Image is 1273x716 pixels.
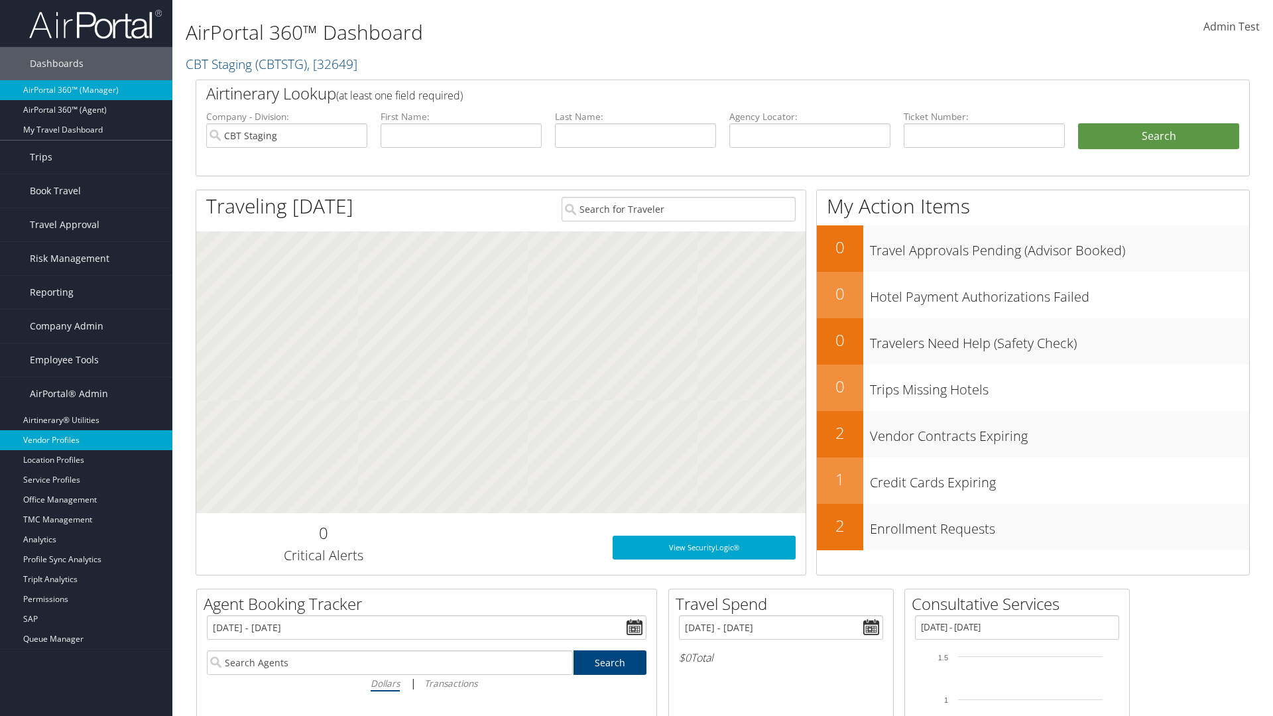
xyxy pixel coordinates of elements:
[817,282,863,305] h2: 0
[336,88,463,103] span: (at least one field required)
[870,467,1249,492] h3: Credit Cards Expiring
[817,318,1249,365] a: 0Travelers Need Help (Safety Check)
[817,365,1249,411] a: 0Trips Missing Hotels
[817,468,863,491] h2: 1
[30,310,103,343] span: Company Admin
[30,377,108,410] span: AirPortal® Admin
[817,457,1249,504] a: 1Credit Cards Expiring
[371,677,400,689] i: Dollars
[204,593,656,615] h2: Agent Booking Tracker
[870,374,1249,399] h3: Trips Missing Hotels
[817,514,863,537] h2: 2
[207,675,646,691] div: |
[29,9,162,40] img: airportal-logo.png
[381,110,542,123] label: First Name:
[679,650,691,665] span: $0
[207,650,573,675] input: Search Agents
[206,82,1152,105] h2: Airtinerary Lookup
[817,225,1249,272] a: 0Travel Approvals Pending (Advisor Booked)
[30,276,74,309] span: Reporting
[1203,19,1260,34] span: Admin Test
[30,242,109,275] span: Risk Management
[307,55,357,73] span: , [ 32649 ]
[817,422,863,444] h2: 2
[30,47,84,80] span: Dashboards
[870,420,1249,446] h3: Vendor Contracts Expiring
[944,696,948,704] tspan: 1
[904,110,1065,123] label: Ticket Number:
[817,411,1249,457] a: 2Vendor Contracts Expiring
[870,235,1249,260] h3: Travel Approvals Pending (Advisor Booked)
[1078,123,1239,150] button: Search
[206,192,353,220] h1: Traveling [DATE]
[555,110,716,123] label: Last Name:
[817,329,863,351] h2: 0
[817,272,1249,318] a: 0Hotel Payment Authorizations Failed
[424,677,477,689] i: Transactions
[30,141,52,174] span: Trips
[255,55,307,73] span: ( CBTSTG )
[562,197,796,221] input: Search for Traveler
[30,174,81,208] span: Book Travel
[817,375,863,398] h2: 0
[817,504,1249,550] a: 2Enrollment Requests
[186,55,357,73] a: CBT Staging
[206,546,440,565] h3: Critical Alerts
[870,328,1249,353] h3: Travelers Need Help (Safety Check)
[817,192,1249,220] h1: My Action Items
[186,19,902,46] h1: AirPortal 360™ Dashboard
[613,536,796,560] a: View SecurityLogic®
[1203,7,1260,48] a: Admin Test
[30,208,99,241] span: Travel Approval
[676,593,893,615] h2: Travel Spend
[206,110,367,123] label: Company - Division:
[679,650,883,665] h6: Total
[912,593,1129,615] h2: Consultative Services
[30,343,99,377] span: Employee Tools
[870,281,1249,306] h3: Hotel Payment Authorizations Failed
[206,522,440,544] h2: 0
[870,513,1249,538] h3: Enrollment Requests
[938,654,948,662] tspan: 1.5
[817,236,863,259] h2: 0
[729,110,890,123] label: Agency Locator:
[574,650,647,675] a: Search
